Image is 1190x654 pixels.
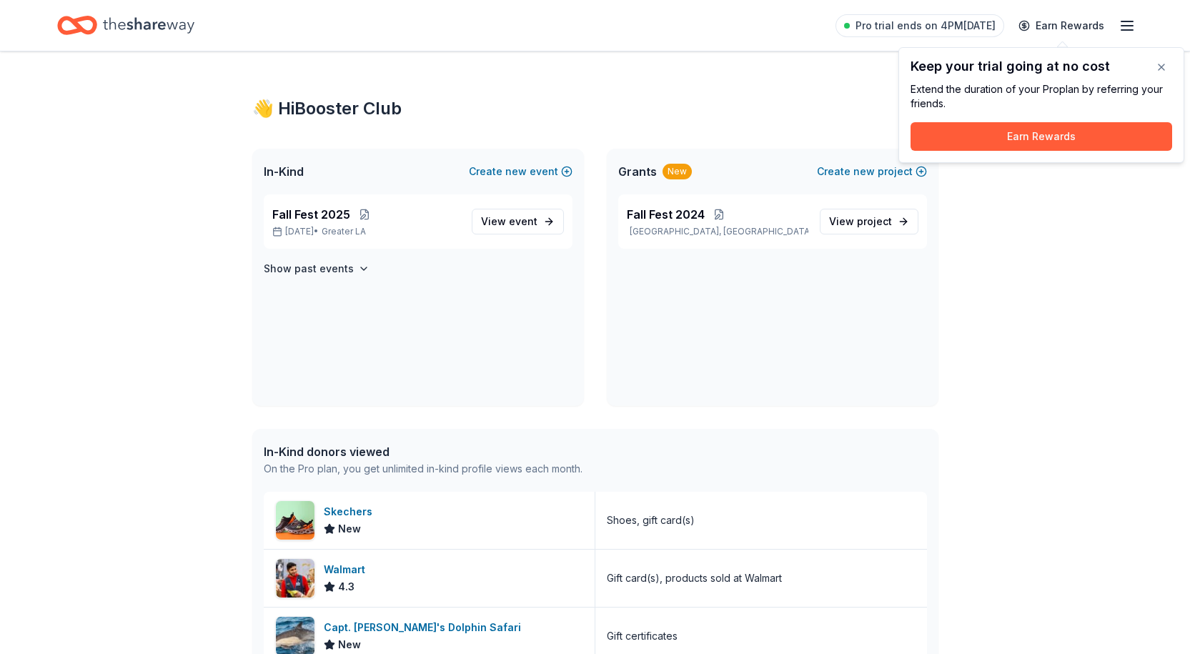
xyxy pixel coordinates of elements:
[324,561,371,578] div: Walmart
[607,570,782,587] div: Gift card(s), products sold at Walmart
[264,163,304,180] span: In-Kind
[264,260,354,277] h4: Show past events
[469,163,572,180] button: Createnewevent
[829,213,892,230] span: View
[324,619,527,636] div: Capt. [PERSON_NAME]'s Dolphin Safari
[322,226,366,237] span: Greater LA
[272,206,350,223] span: Fall Fest 2025
[264,260,370,277] button: Show past events
[324,503,378,520] div: Skechers
[607,512,695,529] div: Shoes, gift card(s)
[911,59,1172,74] div: Keep your trial going at no cost
[618,163,657,180] span: Grants
[853,163,875,180] span: new
[272,226,460,237] p: [DATE] •
[627,206,705,223] span: Fall Fest 2024
[607,628,678,645] div: Gift certificates
[663,164,692,179] div: New
[627,226,808,237] p: [GEOGRAPHIC_DATA], [GEOGRAPHIC_DATA]
[57,9,194,42] a: Home
[856,17,996,34] span: Pro trial ends on 4PM[DATE]
[338,578,354,595] span: 4.3
[857,215,892,227] span: project
[276,559,314,598] img: Image for Walmart
[817,163,927,180] button: Createnewproject
[1010,13,1113,39] a: Earn Rewards
[252,97,938,120] div: 👋 Hi Booster Club
[338,520,361,537] span: New
[472,209,564,234] a: View event
[505,163,527,180] span: new
[338,636,361,653] span: New
[836,14,1004,37] a: Pro trial ends on 4PM[DATE]
[509,215,537,227] span: event
[820,209,918,234] a: View project
[276,501,314,540] img: Image for Skechers
[911,122,1172,151] button: Earn Rewards
[481,213,537,230] span: View
[264,460,582,477] div: On the Pro plan, you get unlimited in-kind profile views each month.
[264,443,582,460] div: In-Kind donors viewed
[911,82,1172,111] div: Extend the duration of your Pro plan by referring your friends.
